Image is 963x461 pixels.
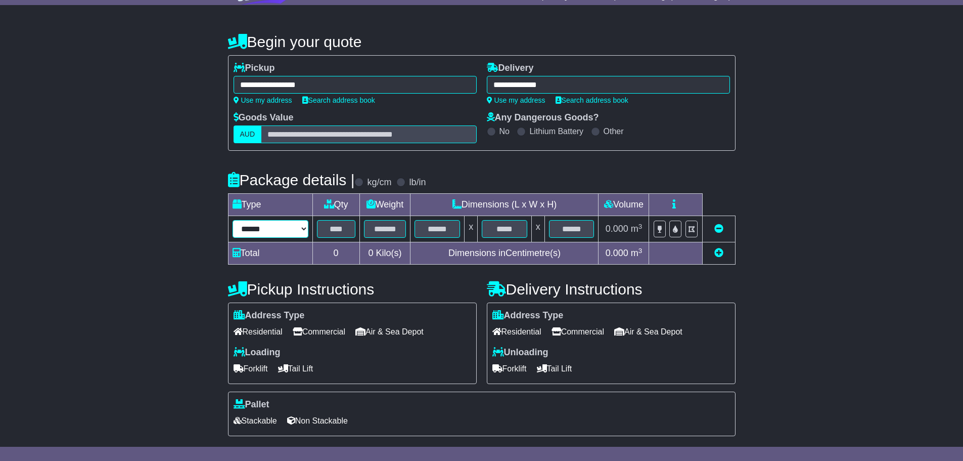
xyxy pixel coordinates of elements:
span: Forklift [234,361,268,376]
span: 0.000 [606,248,628,258]
span: Commercial [552,324,604,340]
label: Delivery [487,63,534,74]
sup: 3 [638,247,643,255]
label: Unloading [492,347,548,358]
span: Tail Lift [537,361,572,376]
label: kg/cm [367,177,391,188]
td: Weight [359,194,410,216]
span: Air & Sea Depot [614,324,682,340]
label: lb/in [409,177,426,188]
label: Address Type [234,310,305,321]
a: Add new item [714,248,723,258]
td: Dimensions in Centimetre(s) [410,242,599,265]
td: 0 [312,242,359,265]
a: Use my address [487,96,545,104]
h4: Delivery Instructions [487,281,736,298]
td: Type [228,194,312,216]
span: Stackable [234,413,277,429]
td: Qty [312,194,359,216]
label: Lithium Battery [529,127,583,136]
span: 0 [368,248,373,258]
a: Remove this item [714,224,723,234]
label: Loading [234,347,281,358]
label: AUD [234,125,262,143]
span: Residential [492,324,541,340]
a: Search address book [302,96,375,104]
label: No [499,127,510,136]
td: Volume [599,194,649,216]
span: m [631,248,643,258]
h4: Begin your quote [228,33,736,50]
span: Forklift [492,361,527,376]
span: 0.000 [606,224,628,234]
td: Total [228,242,312,265]
label: Pallet [234,399,269,410]
span: Residential [234,324,283,340]
td: Dimensions (L x W x H) [410,194,599,216]
label: Any Dangerous Goods? [487,112,599,123]
td: Kilo(s) [359,242,410,265]
h4: Package details | [228,172,355,188]
label: Pickup [234,63,275,74]
td: x [531,216,544,242]
td: x [465,216,478,242]
span: m [631,224,643,234]
label: Other [604,127,624,136]
label: Goods Value [234,112,294,123]
span: Tail Lift [278,361,313,376]
label: Address Type [492,310,564,321]
span: Commercial [293,324,345,340]
a: Use my address [234,96,292,104]
a: Search address book [556,96,628,104]
span: Air & Sea Depot [355,324,424,340]
sup: 3 [638,223,643,230]
span: Non Stackable [287,413,348,429]
h4: Pickup Instructions [228,281,477,298]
